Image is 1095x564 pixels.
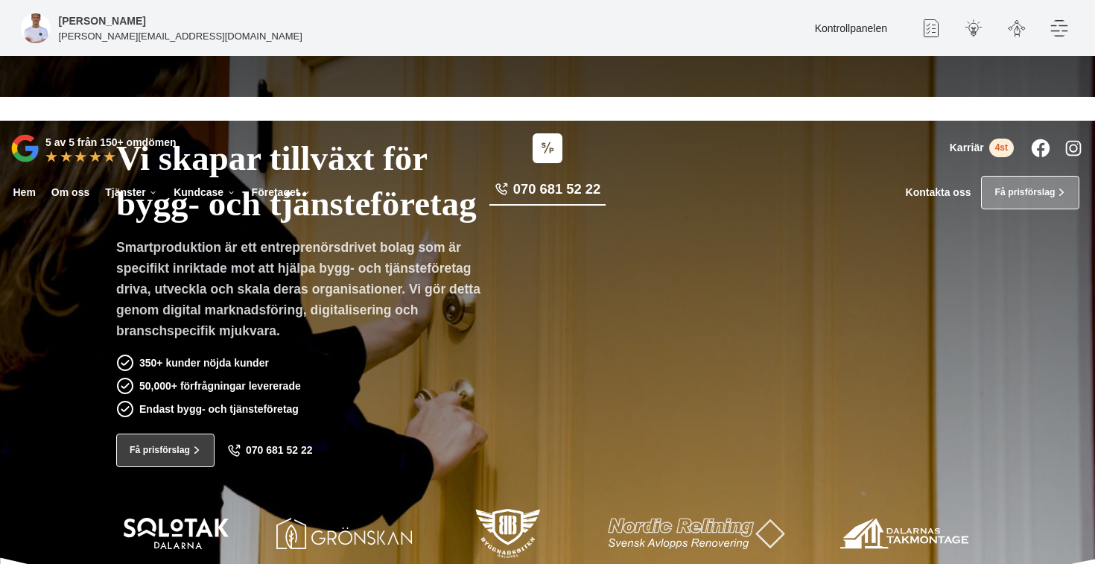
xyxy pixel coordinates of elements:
span: 070 681 52 22 [246,444,313,457]
p: Smartproduktion är ett entreprenörsdrivet bolag som är specifikt inriktade mot att hjälpa bygg- o... [116,237,492,346]
p: 5 av 5 från 150+ omdömen [45,134,176,150]
a: Företaget [249,176,314,209]
span: Karriär [950,142,984,154]
p: Endast bygg- och tjänsteföretag [139,401,299,417]
a: Hem [10,176,38,209]
span: Få prisförslag [994,186,1055,200]
img: foretagsbild-pa-smartproduktion-en-webbyraer-i-dalarnas-lan.png [21,13,51,43]
a: Karriär 4st [950,139,1014,157]
a: Läs pressmeddelandet här! [591,103,714,113]
span: 4st [989,139,1014,157]
p: Vi vann Årets Unga Företagare i Dalarna 2024 – [5,102,1090,115]
span: 070 681 52 22 [513,180,600,199]
a: Kundcase [171,176,238,209]
span: Få prisförslag [130,443,190,457]
p: 350+ kunder nöjda kunder [139,355,269,371]
a: 070 681 52 22 [227,444,313,457]
a: Om oss [48,176,92,209]
h5: Administratör [59,13,146,29]
p: [PERSON_NAME][EMAIL_ADDRESS][DOMAIN_NAME] [59,29,302,43]
a: Tjänster [103,176,161,209]
a: Få prisförslag [981,176,1079,209]
a: 070 681 52 22 [489,180,606,206]
p: 50,000+ förfrågningar levererade [139,378,301,394]
a: Få prisförslag [116,434,215,467]
a: Kontrollpanelen [815,22,887,34]
a: Kontakta oss [906,186,971,199]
